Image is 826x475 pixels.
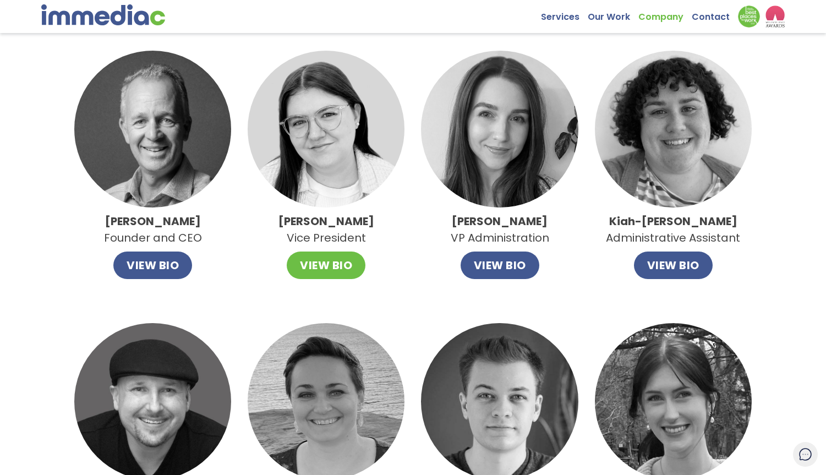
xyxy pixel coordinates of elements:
strong: [PERSON_NAME] [452,214,548,229]
img: imageedit_1_9466638877.jpg [595,51,752,208]
strong: [PERSON_NAME] [278,214,374,229]
strong: [PERSON_NAME] [105,214,201,229]
p: Administrative Assistant [606,213,740,246]
button: VIEW BIO [287,252,365,279]
a: Company [638,6,692,23]
a: Services [541,6,588,23]
strong: Kiah-[PERSON_NAME] [609,214,737,229]
img: immediac [41,4,165,25]
p: Vice President [278,213,374,246]
img: Catlin.jpg [248,51,404,208]
img: Down [738,6,760,28]
button: VIEW BIO [461,252,539,279]
img: John.jpg [74,51,231,208]
img: logo2_wea_nobg.webp [765,6,785,28]
button: VIEW BIO [113,252,192,279]
p: VP Administration [451,213,549,246]
p: Founder and CEO [104,213,202,246]
img: Alley.jpg [421,51,578,208]
button: VIEW BIO [634,252,713,279]
a: Contact [692,6,738,23]
a: Our Work [588,6,638,23]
